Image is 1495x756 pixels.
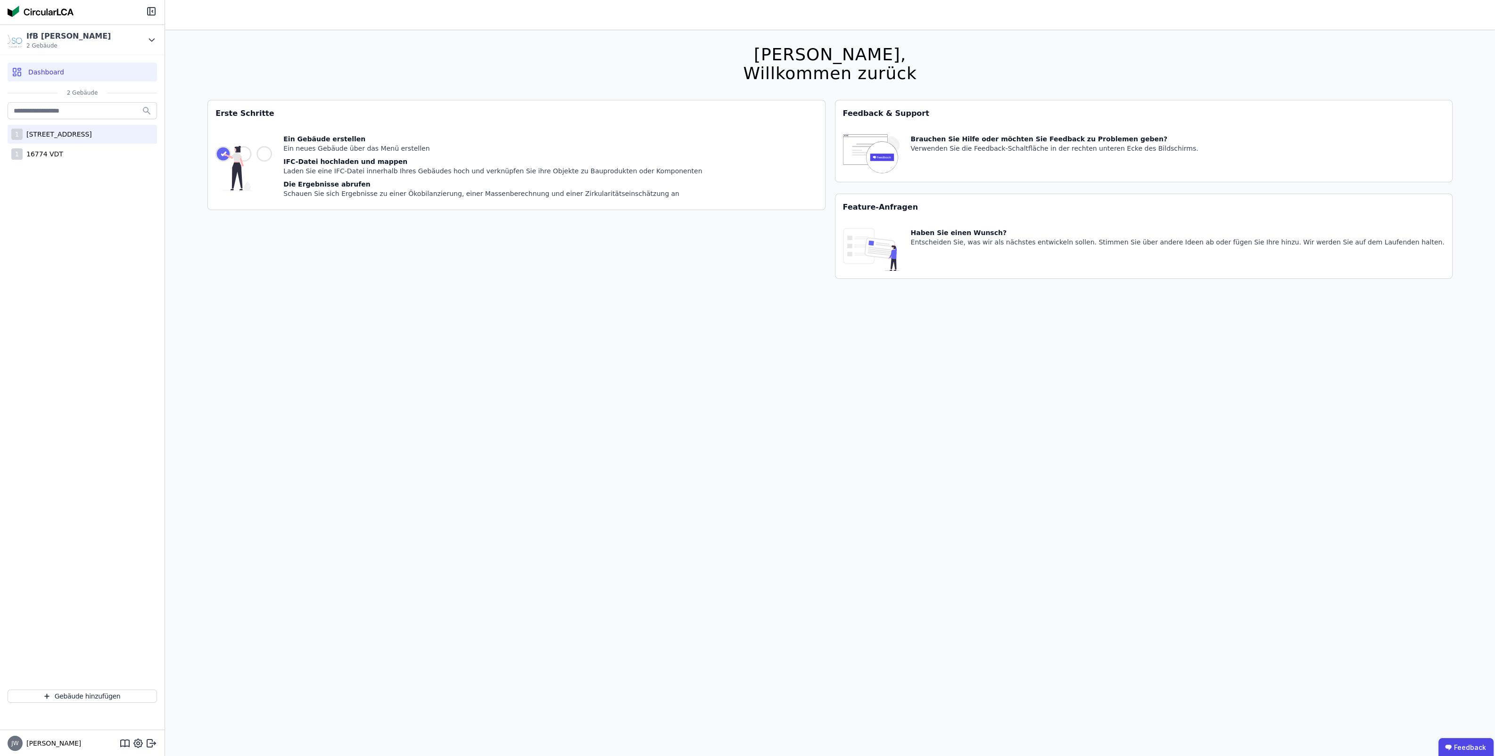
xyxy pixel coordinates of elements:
div: Feedback & Support [835,100,1452,127]
div: IFC-Datei hochladen und mappen [283,157,702,166]
img: feature_request_tile-UiXE1qGU.svg [843,228,900,271]
span: 2 Gebäude [26,42,111,49]
button: Gebäude hinzufügen [8,690,157,703]
div: Schauen Sie sich Ergebnisse zu einer Ökobilanzierung, einer Massenberechnung und einer Zirkularit... [283,189,702,198]
div: Feature-Anfragen [835,194,1452,220]
div: Erste Schritte [208,100,825,127]
div: Laden Sie eine IFC-Datei innerhalb Ihres Gebäudes hoch und verknüpfen Sie ihre Objekte zu Bauprod... [283,166,702,176]
div: IfB [PERSON_NAME] [26,31,111,42]
img: IfB Sorge [8,33,23,48]
span: JW [11,740,18,746]
img: getting_started_tile-DrF_GRSv.svg [215,134,272,202]
img: Concular [8,6,74,17]
span: Dashboard [28,67,64,77]
div: Ein neues Gebäude über das Menü erstellen [283,144,702,153]
span: 2 Gebäude [58,89,107,97]
span: [PERSON_NAME] [23,739,81,748]
div: [PERSON_NAME], [743,45,917,64]
div: Die Ergebnisse abrufen [283,179,702,189]
div: 1 [11,148,23,160]
img: feedback-icon-HCTs5lye.svg [843,134,900,174]
div: [STREET_ADDRESS] [23,130,92,139]
div: 16774 VDT [23,149,63,159]
div: 1 [11,129,23,140]
div: Willkommen zurück [743,64,917,83]
div: Haben Sie einen Wunsch? [911,228,1445,237]
div: Entscheiden Sie, was wir als nächstes entwickeln sollen. Stimmen Sie über andere Ideen ab oder fü... [911,237,1445,247]
div: Verwenden Sie die Feedback-Schaltfläche in der rechten unteren Ecke des Bildschirms. [911,144,1198,153]
div: Brauchen Sie Hilfe oder möchten Sie Feedback zu Problemen geben? [911,134,1198,144]
div: Ein Gebäude erstellen [283,134,702,144]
